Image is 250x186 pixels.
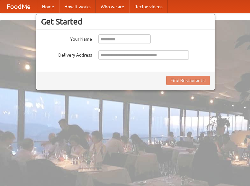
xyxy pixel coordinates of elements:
[96,0,129,13] a: Who we are
[129,0,168,13] a: Recipe videos
[59,0,96,13] a: How it works
[0,0,37,13] a: FoodMe
[166,76,210,85] button: Find Restaurants!
[41,50,92,58] label: Delivery Address
[41,17,210,26] h3: Get Started
[37,0,59,13] a: Home
[41,34,92,42] label: Your Name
